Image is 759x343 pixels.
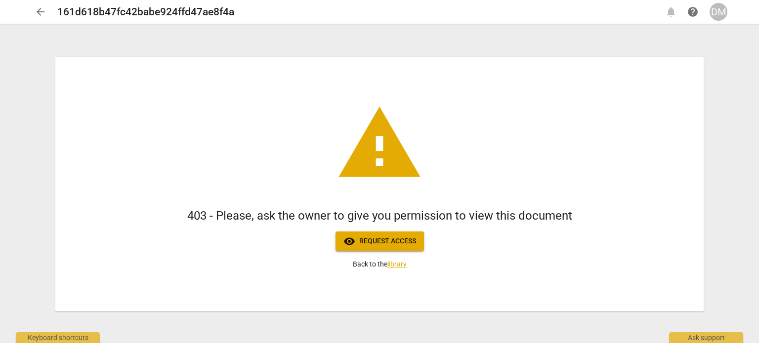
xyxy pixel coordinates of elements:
[57,6,234,18] h2: 161d618b47fc42babe924ffd47ae8f4a
[16,332,100,343] div: Keyboard shortcuts
[35,6,46,18] span: arrow_back
[353,259,407,269] p: Back to the
[335,99,424,188] span: warning
[684,3,702,21] a: Help
[669,332,743,343] div: Ask support
[687,6,699,18] span: help
[343,235,416,247] span: Request access
[387,260,407,268] a: library
[343,235,355,247] span: visibility
[187,208,572,224] h1: 403 - Please, ask the owner to give you permission to view this document
[336,231,424,251] button: Request access
[710,3,727,21] button: DM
